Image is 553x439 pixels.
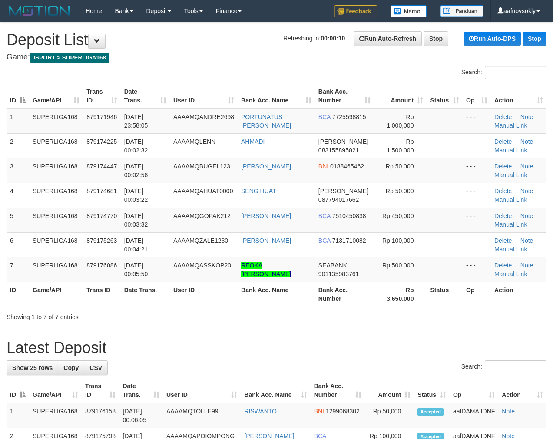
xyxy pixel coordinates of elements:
td: 4 [7,183,29,208]
a: RISWANTO [244,408,277,415]
td: - - - [463,158,491,183]
span: Copy [63,364,79,371]
a: Delete [494,163,512,170]
div: Showing 1 to 7 of 7 entries [7,309,224,321]
a: Manual Link [494,172,527,178]
td: 1 [7,403,29,428]
a: Stop [424,31,448,46]
span: [DATE] 23:58:05 [124,113,148,129]
td: AAAAMQTOLLE99 [163,403,241,428]
span: AAAAMQLENN [173,138,215,145]
input: Search: [485,360,546,373]
td: - - - [463,208,491,232]
a: Note [520,237,533,244]
th: Bank Acc. Number: activate to sort column ascending [311,378,365,403]
th: Status [427,282,463,307]
th: Bank Acc. Name: activate to sort column ascending [238,84,315,109]
label: Search: [461,360,546,373]
th: Bank Acc. Name: activate to sort column ascending [241,378,310,403]
th: Trans ID: activate to sort column ascending [82,378,119,403]
span: AAAAMQZALE1230 [173,237,228,244]
th: Game/API: activate to sort column ascending [29,378,82,403]
a: Delete [494,113,512,120]
span: Rp 100,000 [382,237,414,244]
img: Button%20Memo.svg [391,5,427,17]
td: - - - [463,232,491,257]
a: AHMADI [241,138,265,145]
th: User ID [170,282,238,307]
span: Rp 1,000,000 [387,113,414,129]
span: AAAAMQAHUAT0000 [173,188,233,195]
td: [DATE] 00:06:05 [119,403,163,428]
th: ID: activate to sort column descending [7,378,29,403]
a: Run Auto-DPS [464,32,521,46]
a: Delete [494,138,512,145]
th: Rp 3.650.000 [374,282,427,307]
span: 879174447 [86,163,117,170]
span: AAAAMQANDRE2698 [173,113,234,120]
span: BCA [318,237,331,244]
span: Rp 450,000 [382,212,414,219]
td: - - - [463,257,491,282]
a: [PERSON_NAME] [241,212,291,219]
h4: Game: [7,53,546,62]
span: 879174681 [86,188,117,195]
a: Copy [58,360,84,375]
a: Stop [523,32,546,46]
span: 879176086 [86,262,117,269]
td: 5 [7,208,29,232]
span: Copy 7510450838 to clipboard [332,212,366,219]
a: Delete [494,188,512,195]
img: MOTION_logo.png [7,4,73,17]
a: Manual Link [494,147,527,154]
a: Note [520,188,533,195]
th: Trans ID [83,282,121,307]
span: AAAAMQBUGEL123 [173,163,230,170]
a: Note [520,212,533,219]
td: 879176158 [82,403,119,428]
span: Rp 50,000 [386,163,414,170]
span: Copy 7725598815 to clipboard [332,113,366,120]
span: BNI [314,408,324,415]
span: [PERSON_NAME] [318,138,368,145]
th: ID: activate to sort column descending [7,84,29,109]
td: SUPERLIGA168 [29,158,83,183]
span: Copy 901135983761 to clipboard [318,271,359,277]
td: - - - [463,183,491,208]
th: Amount: activate to sort column ascending [374,84,427,109]
td: SUPERLIGA168 [29,208,83,232]
span: Copy 0188465462 to clipboard [330,163,364,170]
input: Search: [485,66,546,79]
a: Manual Link [494,246,527,253]
span: [DATE] 00:02:32 [124,138,148,154]
td: SUPERLIGA168 [29,133,83,158]
a: Note [520,262,533,269]
span: Refreshing in: [283,35,345,42]
a: Delete [494,212,512,219]
span: 879175263 [86,237,117,244]
span: [DATE] 00:05:50 [124,262,148,277]
a: Show 25 rows [7,360,58,375]
h1: Deposit List [7,31,546,49]
label: Search: [461,66,546,79]
a: PORTUNATUS [PERSON_NAME] [241,113,291,129]
th: ID [7,282,29,307]
th: User ID: activate to sort column ascending [163,378,241,403]
a: Manual Link [494,196,527,203]
span: Show 25 rows [12,364,53,371]
span: Rp 50,000 [386,188,414,195]
a: Manual Link [494,122,527,129]
a: REOKA [PERSON_NAME] [241,262,291,277]
span: 879174770 [86,212,117,219]
h1: Latest Deposit [7,339,546,356]
span: Copy 1299068302 to clipboard [326,408,360,415]
span: [PERSON_NAME] [318,188,368,195]
a: [PERSON_NAME] [241,163,291,170]
span: BCA [318,113,331,120]
img: Feedback.jpg [334,5,377,17]
span: Copy 087794017662 to clipboard [318,196,359,203]
td: SUPERLIGA168 [29,109,83,134]
span: AAAAMQGOPAK212 [173,212,231,219]
span: 879174225 [86,138,117,145]
th: Game/API [29,282,83,307]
